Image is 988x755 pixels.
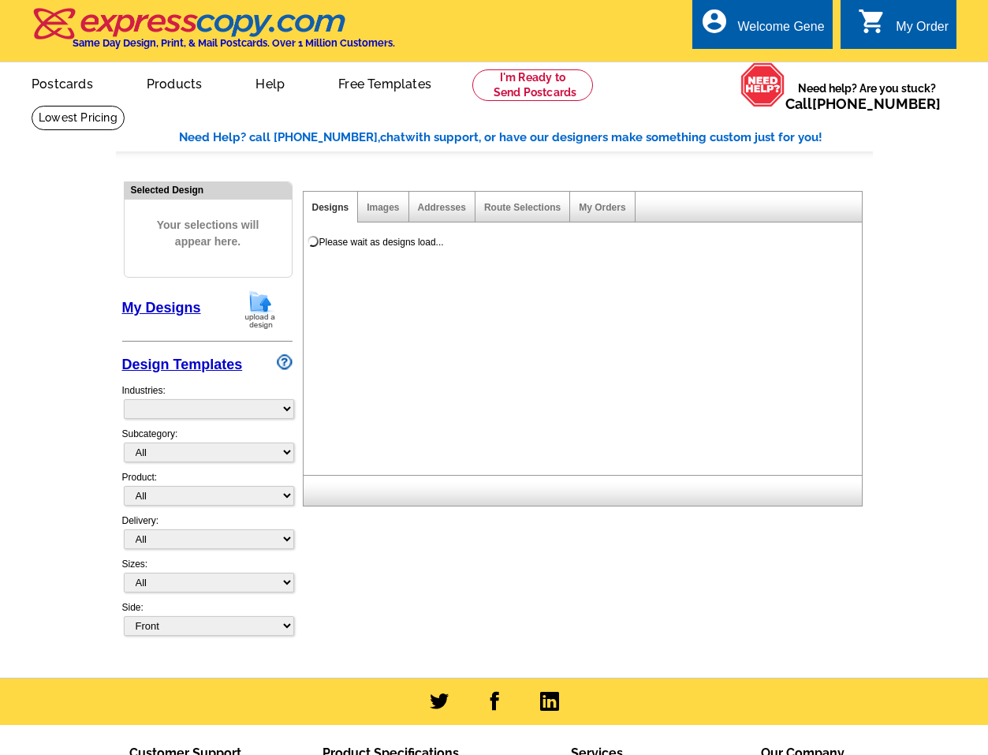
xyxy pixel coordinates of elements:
span: Call [785,95,941,112]
span: Your selections will appear here. [136,201,280,266]
div: Welcome Gene [738,20,825,42]
div: Selected Design [125,182,292,197]
div: Delivery: [122,514,293,557]
a: Designs [312,202,349,213]
span: Need help? Are you stuck? [785,80,949,112]
div: Industries: [122,376,293,427]
a: Free Templates [313,64,457,101]
a: shopping_cart My Order [858,17,949,37]
h4: Same Day Design, Print, & Mail Postcards. Over 1 Million Customers. [73,37,395,49]
img: help [740,62,785,107]
span: chat [380,130,405,144]
img: loading... [307,235,319,248]
a: Images [367,202,399,213]
div: Subcategory: [122,427,293,470]
a: [PHONE_NUMBER] [812,95,941,112]
a: My Designs [122,300,201,316]
div: Side: [122,600,293,637]
i: shopping_cart [858,7,886,36]
a: Route Selections [484,202,561,213]
div: Please wait as designs load... [319,235,444,249]
img: upload-design [240,290,281,330]
a: My Orders [579,202,625,213]
a: Design Templates [122,357,243,372]
img: design-wizard-help-icon.png [277,354,293,370]
a: Addresses [418,202,466,213]
a: Same Day Design, Print, & Mail Postcards. Over 1 Million Customers. [32,19,395,49]
a: Products [121,64,228,101]
div: Sizes: [122,557,293,600]
a: Postcards [6,64,118,101]
div: Need Help? call [PHONE_NUMBER], with support, or have our designers make something custom just fo... [179,129,873,147]
a: Help [230,64,310,101]
i: account_circle [700,7,729,36]
div: My Order [896,20,949,42]
div: Product: [122,470,293,514]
